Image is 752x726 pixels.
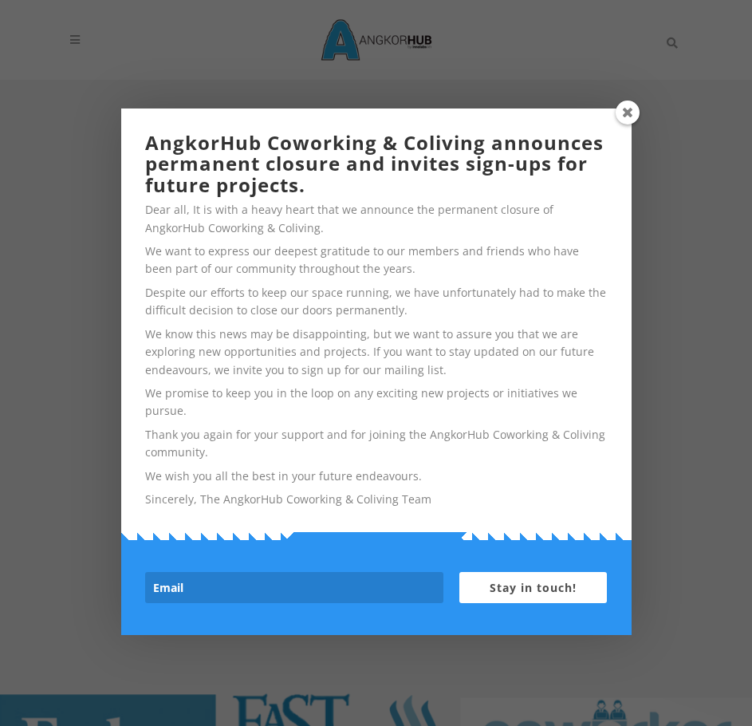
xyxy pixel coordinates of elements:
[145,385,608,420] p: We promise to keep you in the loop on any exciting new projects or initiatives we pursue.
[145,572,443,603] input: Email
[145,326,608,379] p: We know this news may be disappointing, but we want to assure you that we are exploring new oppor...
[459,572,608,603] button: Stay in touch!
[145,201,608,237] p: Dear all, It is with a heavy heart that we announce the permanent closure of AngkorHub Coworking ...
[145,491,608,508] p: Sincerely, The AngkorHub Coworking & Coliving Team
[145,468,608,485] p: We wish you all the best in your future endeavours.
[490,580,577,595] span: Stay in touch!
[145,243,608,278] p: We want to express our deepest gratitude to our members and friends who have been part of our com...
[145,426,608,462] p: Thank you again for your support and for joining the AngkorHub Coworking & Coliving community.
[145,132,608,195] h2: AngkorHub Coworking & Coliving announces permanent closure and invites sign-ups for future projects.
[145,284,608,320] p: Despite our efforts to keep our space running, we have unfortunately had to make the difficult de...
